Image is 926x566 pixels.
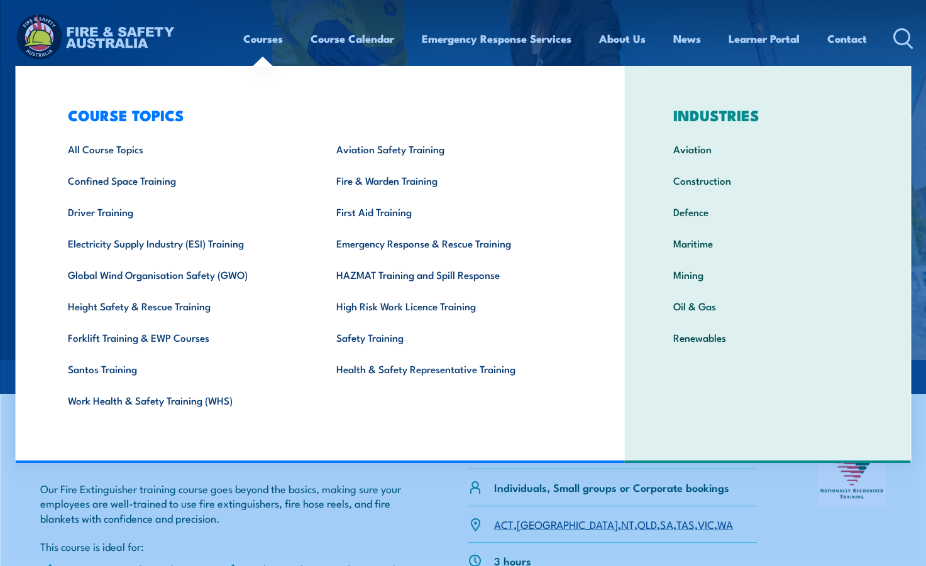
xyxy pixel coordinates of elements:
a: Safety Training [317,322,585,353]
a: Health & Safety Representative Training [317,353,585,384]
a: QLD [637,516,657,531]
a: Height Safety & Rescue Training [48,290,317,322]
a: Global Wind Organisation Safety (GWO) [48,259,317,290]
p: , , , , , , , [494,517,733,531]
a: Aviation Safety Training [317,133,585,165]
a: Construction [654,165,882,196]
a: Emergency Response & Rescue Training [317,227,585,259]
a: Driver Training [48,196,317,227]
p: Our Fire Extinguisher training course goes beyond the basics, making sure your employees are well... [40,481,407,525]
a: Work Health & Safety Training (WHS) [48,384,317,416]
a: Santos Training [48,353,317,384]
a: HAZMAT Training and Spill Response [317,259,585,290]
a: Courses [243,22,283,55]
a: Defence [654,196,882,227]
a: All Course Topics [48,133,317,165]
a: SA [660,516,673,531]
a: Learner Portal [729,22,800,55]
img: Nationally Recognised Training logo. [819,444,886,508]
a: TAS [676,516,695,531]
a: First Aid Training [317,196,585,227]
h3: COURSE TOPICS [48,106,585,124]
a: Renewables [654,322,882,353]
a: Oil & Gas [654,290,882,322]
a: Confined Space Training [48,165,317,196]
a: News [673,22,701,55]
a: Mining [654,259,882,290]
a: NT [621,516,634,531]
p: Individuals, Small groups or Corporate bookings [494,480,729,494]
a: High Risk Work Licence Training [317,290,585,322]
a: About Us [599,22,646,55]
a: Contact [827,22,867,55]
a: Emergency Response Services [422,22,571,55]
a: Course Calendar [311,22,394,55]
a: Maritime [654,227,882,259]
a: WA [717,516,733,531]
a: VIC [698,516,714,531]
a: Fire & Warden Training [317,165,585,196]
a: [GEOGRAPHIC_DATA] [517,516,618,531]
a: Aviation [654,133,882,165]
p: This course is ideal for: [40,539,407,553]
a: ACT [494,516,514,531]
a: Electricity Supply Industry (ESI) Training [48,227,317,259]
a: Forklift Training & EWP Courses [48,322,317,353]
h3: INDUSTRIES [654,106,882,124]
